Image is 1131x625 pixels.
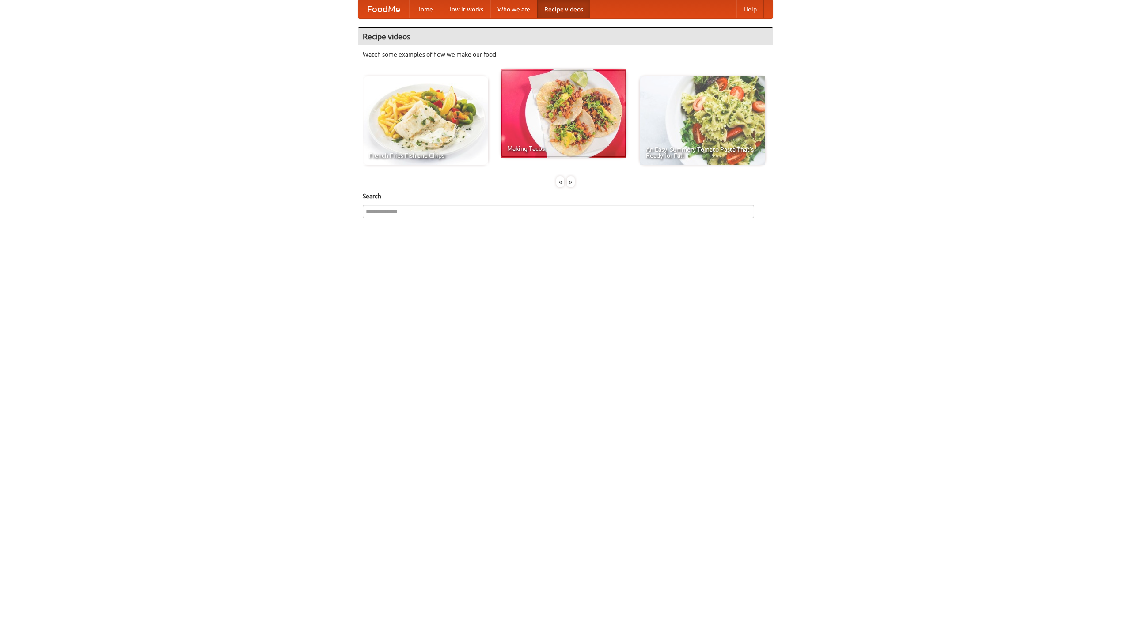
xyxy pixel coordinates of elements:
[369,152,482,159] span: French Fries Fish and Chips
[567,176,575,187] div: »
[640,76,765,165] a: An Easy, Summery Tomato Pasta That's Ready for Fall
[501,69,626,158] a: Making Tacos
[363,50,768,59] p: Watch some examples of how we make our food!
[507,145,620,152] span: Making Tacos
[358,0,409,18] a: FoodMe
[646,146,759,159] span: An Easy, Summery Tomato Pasta That's Ready for Fall
[358,28,773,45] h4: Recipe videos
[490,0,537,18] a: Who we are
[363,192,768,201] h5: Search
[736,0,764,18] a: Help
[440,0,490,18] a: How it works
[363,76,488,165] a: French Fries Fish and Chips
[556,176,564,187] div: «
[409,0,440,18] a: Home
[537,0,590,18] a: Recipe videos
